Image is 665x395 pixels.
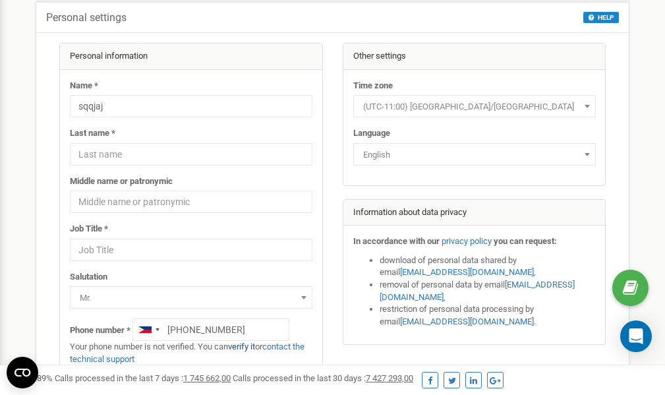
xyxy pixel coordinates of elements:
[442,236,492,246] a: privacy policy
[358,146,591,164] span: English
[70,223,108,235] label: Job Title *
[7,357,38,388] button: Open CMP widget
[400,267,534,277] a: [EMAIL_ADDRESS][DOMAIN_NAME]
[353,80,393,92] label: Time zone
[70,342,304,364] a: contact the technical support
[494,236,557,246] strong: you can request:
[70,143,312,166] input: Last name
[55,373,231,383] span: Calls processed in the last 7 days :
[343,44,606,70] div: Other settings
[70,286,312,309] span: Mr.
[380,280,575,302] a: [EMAIL_ADDRESS][DOMAIN_NAME]
[380,255,596,279] li: download of personal data shared by email ,
[380,279,596,303] li: removal of personal data by email ,
[133,319,163,340] div: Telephone country code
[353,236,440,246] strong: In accordance with our
[343,200,606,226] div: Information about data privacy
[353,143,596,166] span: English
[620,320,652,352] div: Open Intercom Messenger
[358,98,591,116] span: (UTC-11:00) Pacific/Midway
[60,44,322,70] div: Personal information
[70,95,312,117] input: Name
[353,95,596,117] span: (UTC-11:00) Pacific/Midway
[74,289,308,307] span: Mr.
[183,373,231,383] u: 1 745 662,00
[228,342,255,351] a: verify it
[583,12,619,23] button: HELP
[46,12,127,24] h5: Personal settings
[70,271,107,284] label: Salutation
[353,127,390,140] label: Language
[132,319,289,341] input: +1-800-555-55-55
[400,317,534,326] a: [EMAIL_ADDRESS][DOMAIN_NAME]
[70,175,173,188] label: Middle name or patronymic
[70,324,130,337] label: Phone number *
[70,239,312,261] input: Job Title
[70,127,115,140] label: Last name *
[233,373,413,383] span: Calls processed in the last 30 days :
[380,303,596,328] li: restriction of personal data processing by email .
[70,191,312,213] input: Middle name or patronymic
[70,341,312,365] p: Your phone number is not verified. You can or
[366,373,413,383] u: 7 427 293,00
[70,80,98,92] label: Name *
